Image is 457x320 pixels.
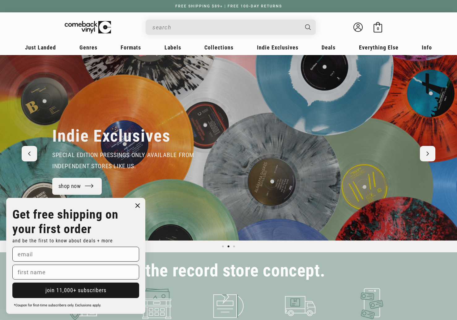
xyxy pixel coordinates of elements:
[164,44,181,51] span: Labels
[52,263,325,278] h2: Modernizing the record store concept.
[146,19,316,35] div: Search
[52,126,171,146] h2: Indie Exclusives
[204,44,233,51] span: Collections
[231,244,237,249] button: Load slide 3 of 3
[359,44,399,51] span: Everything Else
[52,178,102,195] a: shop now
[133,201,142,210] button: Close dialog
[420,146,435,161] button: Next slide
[12,247,139,262] input: email
[12,265,139,279] input: first name
[152,21,299,34] input: When autocomplete results are available use up and down arrows to review and enter to select
[79,44,97,51] span: Genres
[121,44,141,51] span: Formats
[52,151,194,170] span: special edition pressings only available from independent stores like us.
[322,44,335,51] span: Deals
[25,44,56,51] span: Just Landed
[22,146,37,161] button: Previous slide
[12,283,139,298] button: join 11,000+ subscribers
[422,44,432,51] span: Info
[169,4,288,8] a: FREE SHIPPING $89+ | FREE 100-DAY RETURNS
[300,19,317,35] button: Search
[12,238,113,244] span: and be the first to know about deals + more
[226,244,231,249] button: Load slide 2 of 3
[257,44,298,51] span: Indie Exclusives
[377,26,379,31] span: 0
[14,303,101,307] span: *Coupon for first-time subscribers only. Exclusions apply.
[220,244,226,249] button: Load slide 1 of 3
[12,207,118,236] strong: Get free shipping on your first order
